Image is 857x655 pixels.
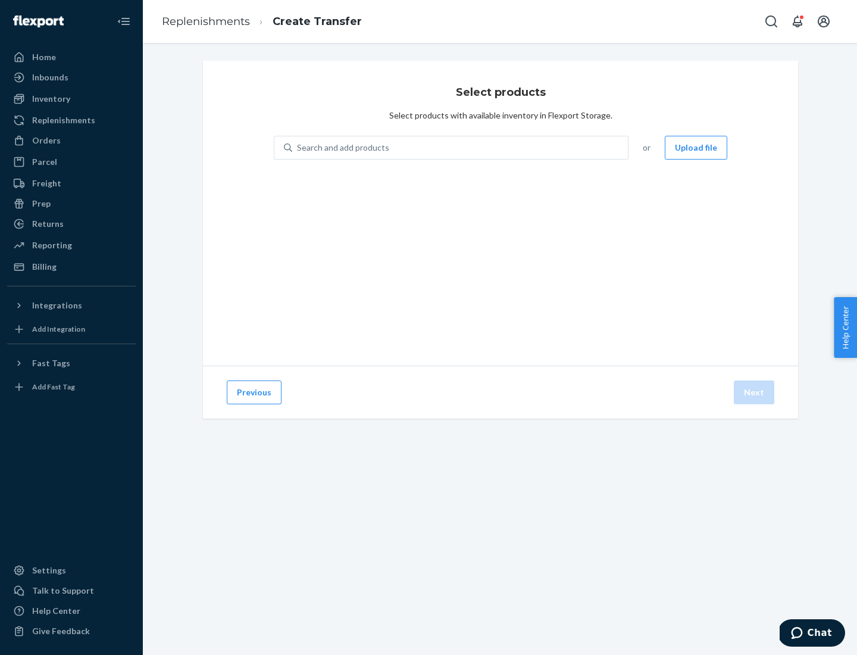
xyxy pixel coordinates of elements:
button: Open Search Box [759,10,783,33]
div: Prep [32,198,51,210]
button: Open account menu [812,10,836,33]
div: Give Feedback [32,625,90,637]
button: Next [734,380,774,404]
div: Search and add products [297,142,389,154]
iframe: Opens a widget where you can chat to one of our agents [780,619,845,649]
a: Create Transfer [273,15,362,28]
img: Flexport logo [13,15,64,27]
a: Add Integration [7,320,136,339]
div: Freight [32,177,61,189]
button: Upload file [665,136,727,160]
a: Freight [7,174,136,193]
div: Returns [32,218,64,230]
div: Settings [32,564,66,576]
div: Fast Tags [32,357,70,369]
button: Open notifications [786,10,809,33]
button: Integrations [7,296,136,315]
div: Add Integration [32,324,85,334]
div: Home [32,51,56,63]
div: Inbounds [32,71,68,83]
a: Home [7,48,136,67]
h3: Select products [456,85,546,100]
div: Integrations [32,300,82,311]
a: Prep [7,194,136,213]
div: Help Center [32,605,80,617]
button: Fast Tags [7,354,136,373]
a: Parcel [7,152,136,171]
a: Reporting [7,236,136,255]
button: Close Navigation [112,10,136,33]
div: Reporting [32,239,72,251]
div: Replenishments [32,114,95,126]
a: Orders [7,131,136,150]
div: Orders [32,135,61,146]
button: Give Feedback [7,622,136,641]
div: Add Fast Tag [32,382,75,392]
button: Help Center [834,297,857,358]
a: Settings [7,561,136,580]
div: Billing [32,261,57,273]
button: Previous [227,380,282,404]
div: Inventory [32,93,70,105]
a: Help Center [7,601,136,620]
div: Parcel [32,156,57,168]
a: Billing [7,257,136,276]
a: Inventory [7,89,136,108]
div: Talk to Support [32,585,94,597]
a: Inbounds [7,68,136,87]
span: or [643,142,650,154]
div: Select products with available inventory in Flexport Storage. [389,110,612,121]
a: Replenishments [162,15,250,28]
ol: breadcrumbs [152,4,371,39]
a: Add Fast Tag [7,378,136,397]
a: Returns [7,214,136,233]
a: Replenishments [7,111,136,130]
button: Talk to Support [7,581,136,600]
